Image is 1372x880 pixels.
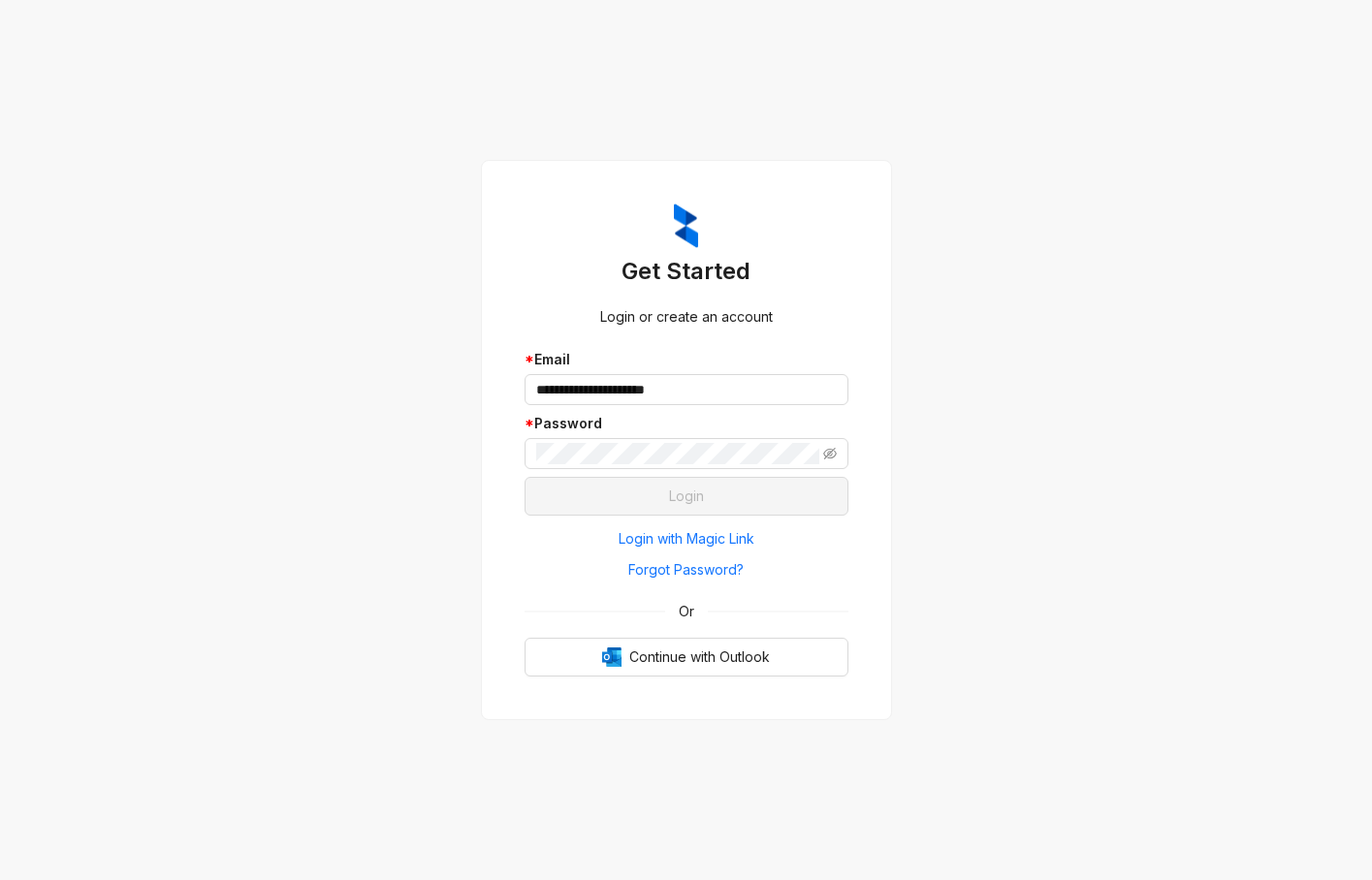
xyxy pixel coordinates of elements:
[602,647,622,667] img: Outlook
[525,413,848,434] div: Password
[525,554,848,585] button: Forgot Password?
[629,646,770,668] span: Continue with Outlook
[525,477,848,516] button: Login
[619,528,754,550] span: Login with Magic Link
[525,523,848,554] button: Login with Magic Link
[525,349,848,370] div: Email
[674,204,698,248] img: ZumaIcon
[525,256,848,287] h3: Get Started
[628,559,744,581] span: Forgot Password?
[665,601,708,622] span: Or
[525,306,848,328] div: Login or create an account
[823,447,837,460] span: eye-invisible
[525,638,848,676] button: OutlookContinue with Outlook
